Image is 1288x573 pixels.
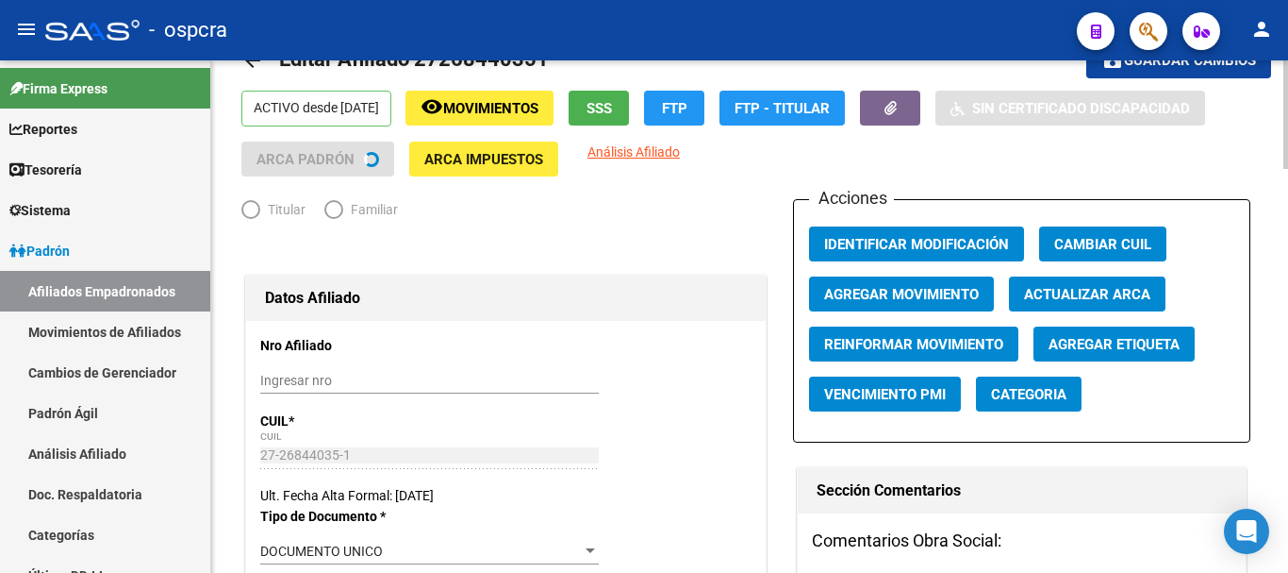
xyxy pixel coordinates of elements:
[1039,227,1166,261] button: Cambiar CUIL
[9,160,82,180] span: Tesorería
[1024,286,1150,303] span: Actualizar ARCA
[424,151,543,168] span: ARCA Impuestos
[935,91,1205,126] button: Sin Certificado Discapacidad
[586,100,612,117] span: SSS
[260,411,407,431] p: CUIL
[443,100,538,117] span: Movimientos
[265,283,747,313] h1: Datos Afiliado
[1086,42,1271,77] button: Guardar cambios
[817,476,1227,506] h1: Sección Comentarios
[260,485,751,506] div: Ult. Fecha Alta Formal: [DATE]
[824,336,1003,353] span: Reinformar Movimiento
[149,9,227,51] span: - ospcra
[809,227,1024,261] button: Identificar Modificación
[569,91,629,126] button: SSS
[241,206,417,221] mat-radio-group: Elija una opción
[812,528,1231,554] h3: Comentarios Obra Social:
[405,91,553,126] button: Movimientos
[241,91,391,126] p: ACTIVO desde [DATE]
[409,142,558,177] button: ARCA Impuestos
[824,236,1009,253] span: Identificar Modificación
[1124,53,1256,70] span: Guardar cambios
[809,327,1018,362] button: Reinformar Movimiento
[644,91,704,126] button: FTP
[260,199,305,220] span: Titular
[9,78,107,99] span: Firma Express
[809,185,894,211] h3: Acciones
[1054,236,1151,253] span: Cambiar CUIL
[1224,509,1269,554] div: Open Intercom Messenger
[991,386,1066,403] span: Categoria
[343,199,398,220] span: Familiar
[824,286,979,303] span: Agregar Movimiento
[1033,327,1195,362] button: Agregar Etiqueta
[15,18,38,41] mat-icon: menu
[9,119,77,140] span: Reportes
[9,241,70,261] span: Padrón
[1009,277,1165,312] button: Actualizar ARCA
[260,506,407,527] p: Tipo de Documento *
[241,142,394,177] button: ARCA Padrón
[976,377,1082,412] button: Categoria
[1250,18,1273,41] mat-icon: person
[9,200,71,221] span: Sistema
[719,91,845,126] button: FTP - Titular
[256,151,355,168] span: ARCA Padrón
[735,100,830,117] span: FTP - Titular
[809,377,961,412] button: Vencimiento PMI
[824,386,946,403] span: Vencimiento PMI
[260,335,407,356] p: Nro Afiliado
[260,544,383,559] span: DOCUMENTO UNICO
[972,100,1190,117] span: Sin Certificado Discapacidad
[809,277,994,312] button: Agregar Movimiento
[587,144,680,160] span: Análisis Afiliado
[1049,336,1180,353] span: Agregar Etiqueta
[421,95,443,118] mat-icon: remove_red_eye
[662,100,687,117] span: FTP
